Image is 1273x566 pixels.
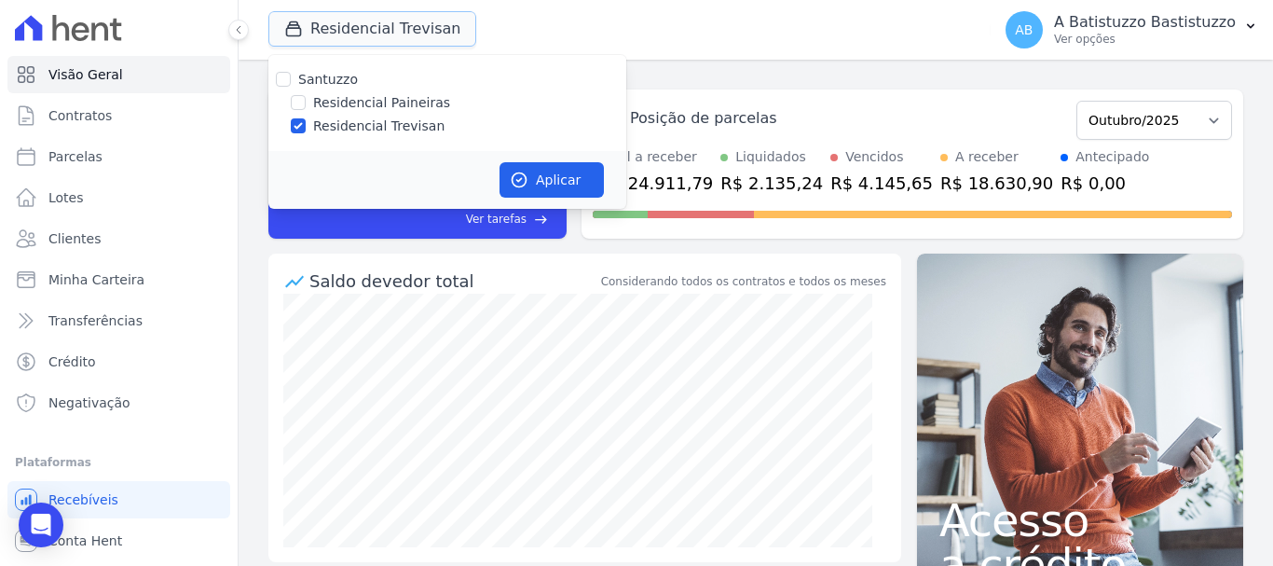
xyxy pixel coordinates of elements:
[268,11,476,47] button: Residencial Trevisan
[48,311,143,330] span: Transferências
[7,481,230,518] a: Recebíveis
[48,270,144,289] span: Minha Carteira
[466,211,527,228] span: Ver tarefas
[7,56,230,93] a: Visão Geral
[337,211,548,228] a: Ver tarefas east
[7,138,230,175] a: Parcelas
[48,490,118,509] span: Recebíveis
[940,171,1053,196] div: R$ 18.630,90
[939,498,1221,543] span: Acesso
[601,273,886,290] div: Considerando todos os contratos e todos os meses
[1054,32,1236,47] p: Ver opções
[500,162,604,198] button: Aplicar
[845,147,903,167] div: Vencidos
[48,229,101,248] span: Clientes
[720,171,823,196] div: R$ 2.135,24
[7,220,230,257] a: Clientes
[7,302,230,339] a: Transferências
[735,147,806,167] div: Liquidados
[48,352,96,371] span: Crédito
[534,213,548,227] span: east
[19,503,63,547] div: Open Intercom Messenger
[1061,171,1149,196] div: R$ 0,00
[1075,147,1149,167] div: Antecipado
[7,261,230,298] a: Minha Carteira
[830,171,933,196] div: R$ 4.145,65
[7,522,230,559] a: Conta Hent
[48,106,112,125] span: Contratos
[1015,23,1033,36] span: AB
[298,72,358,87] label: Santuzzo
[48,531,122,550] span: Conta Hent
[48,65,123,84] span: Visão Geral
[48,393,130,412] span: Negativação
[7,97,230,134] a: Contratos
[313,117,445,136] label: Residencial Trevisan
[48,147,103,166] span: Parcelas
[991,4,1273,56] button: AB A Batistuzzo Bastistuzzo Ver opções
[15,451,223,474] div: Plataformas
[48,188,84,207] span: Lotes
[1054,13,1236,32] p: A Batistuzzo Bastistuzzo
[7,343,230,380] a: Crédito
[309,269,597,294] div: Saldo devedor total
[7,384,230,421] a: Negativação
[630,107,777,130] div: Posição de parcelas
[600,147,713,167] div: Total a receber
[7,179,230,216] a: Lotes
[600,171,713,196] div: R$ 24.911,79
[313,93,450,113] label: Residencial Paineiras
[955,147,1019,167] div: A receber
